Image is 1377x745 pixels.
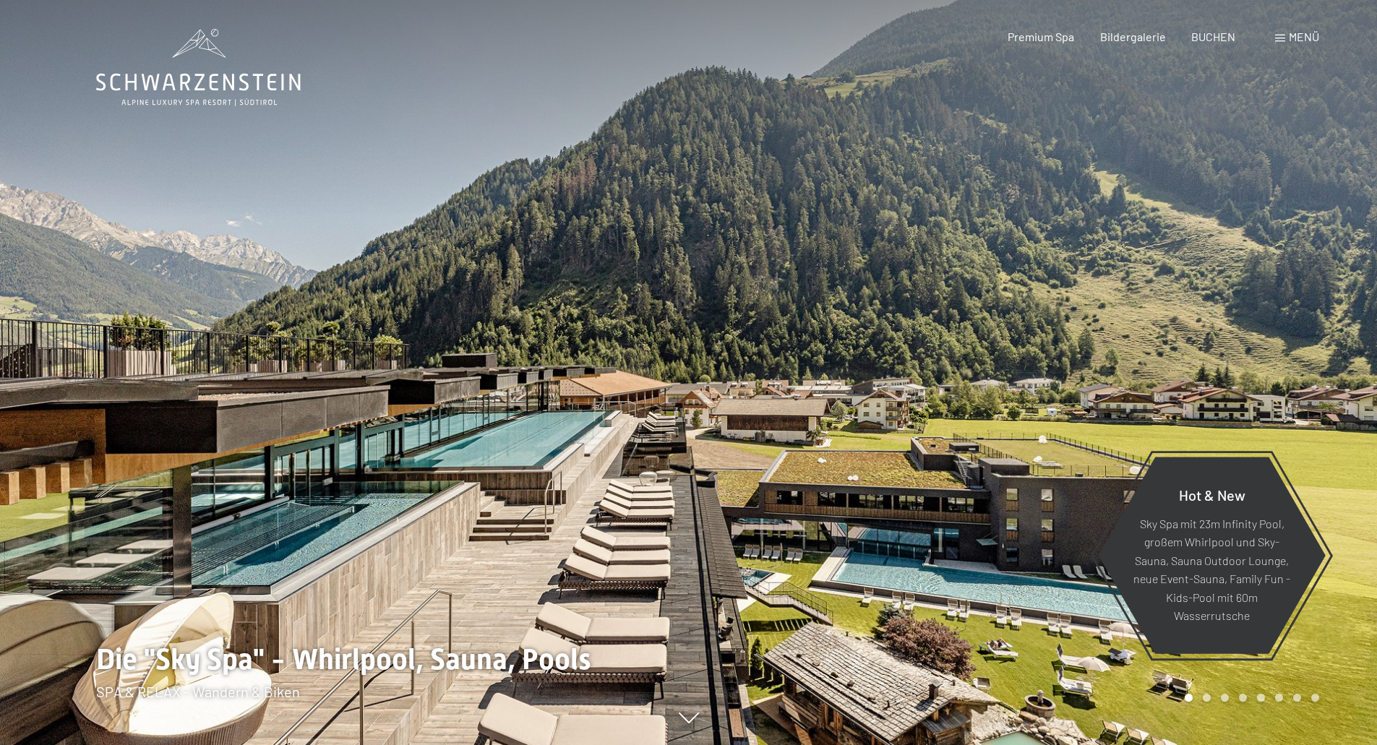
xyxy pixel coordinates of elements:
div: Carousel Pagination [1180,694,1319,702]
div: Carousel Page 7 [1293,694,1301,702]
div: Carousel Page 1 (Current Slide) [1185,694,1193,702]
div: Carousel Page 4 [1239,694,1247,702]
div: Carousel Page 8 [1311,694,1319,702]
div: Carousel Page 3 [1221,694,1229,702]
a: Premium Spa [1008,30,1074,43]
span: Menü [1289,30,1319,43]
a: Hot & New Sky Spa mit 23m Infinity Pool, großem Whirlpool und Sky-Sauna, Sauna Outdoor Lounge, ne... [1097,456,1326,655]
a: Bildergalerie [1100,30,1166,43]
div: Carousel Page 5 [1257,694,1265,702]
span: Hot & New [1179,486,1245,503]
p: Sky Spa mit 23m Infinity Pool, großem Whirlpool und Sky-Sauna, Sauna Outdoor Lounge, neue Event-S... [1133,514,1290,625]
div: Carousel Page 6 [1275,694,1283,702]
div: Carousel Page 2 [1203,694,1211,702]
a: BUCHEN [1191,30,1235,43]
